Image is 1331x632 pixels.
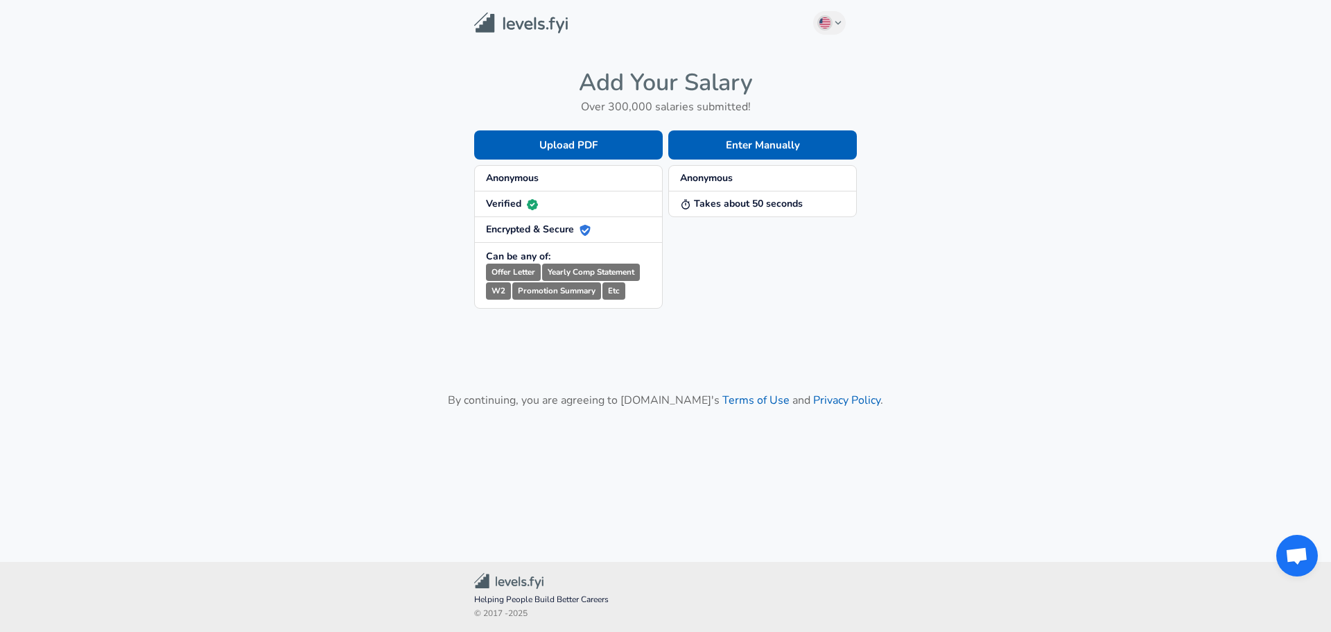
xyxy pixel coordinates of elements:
small: Yearly Comp Statement [542,264,640,281]
span: Helping People Build Better Careers [474,593,857,607]
button: Upload PDF [474,130,663,160]
strong: Verified [486,197,538,210]
h4: Add Your Salary [474,68,857,97]
img: Levels.fyi Community [474,573,543,589]
h6: Over 300,000 salaries submitted! [474,97,857,117]
strong: Encrypted & Secure [486,223,591,236]
strong: Anonymous [680,171,733,185]
img: Levels.fyi [474,12,568,34]
small: Offer Letter [486,264,541,281]
strong: Takes about 50 seconds [680,197,803,210]
a: Terms of Use [722,393,790,408]
div: Open chat [1276,535,1318,577]
a: Privacy Policy [813,393,880,408]
img: English (US) [819,17,830,28]
small: Etc [602,282,625,300]
span: © 2017 - 2025 [474,607,857,621]
small: Promotion Summary [512,282,601,300]
button: Enter Manually [668,130,857,160]
button: English (US) [813,11,846,35]
strong: Can be any of: [486,250,550,263]
strong: Anonymous [486,171,539,185]
small: W2 [486,282,511,300]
